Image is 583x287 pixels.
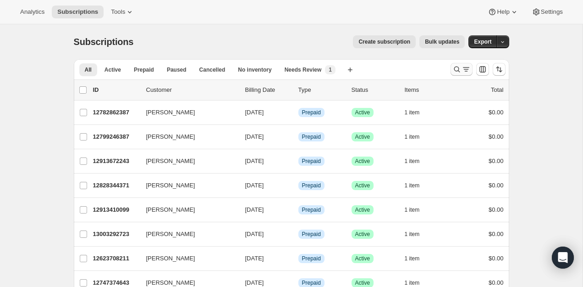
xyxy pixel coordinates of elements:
[355,279,370,287] span: Active
[355,109,370,116] span: Active
[146,254,195,263] span: [PERSON_NAME]
[141,129,232,144] button: [PERSON_NAME]
[93,85,504,95] div: IDCustomerBilling DateTypeStatusItemsTotal
[405,179,430,192] button: 1 item
[355,158,370,165] span: Active
[405,231,420,238] span: 1 item
[93,252,504,265] div: 12623708211[PERSON_NAME][DATE]InfoPrepaidSuccessActive1 item$0.00
[146,132,195,141] span: [PERSON_NAME]
[93,228,504,241] div: 13003292723[PERSON_NAME][DATE]InfoPrepaidSuccessActive1 item$0.00
[93,181,139,190] p: 12828344371
[146,108,195,117] span: [PERSON_NAME]
[141,154,232,169] button: [PERSON_NAME]
[93,130,504,143] div: 12799246387[PERSON_NAME][DATE]InfoPrepaidSuccessActive1 item$0.00
[167,66,187,73] span: Paused
[405,228,430,241] button: 1 item
[245,279,264,286] span: [DATE]
[355,231,370,238] span: Active
[302,279,321,287] span: Prepaid
[15,6,50,18] button: Analytics
[93,157,139,166] p: 12913672243
[302,255,321,262] span: Prepaid
[355,255,370,262] span: Active
[93,203,504,216] div: 12913410099[PERSON_NAME][DATE]InfoPrepaidSuccessActive1 item$0.00
[405,109,420,116] span: 1 item
[355,182,370,189] span: Active
[355,133,370,141] span: Active
[482,6,524,18] button: Help
[245,109,264,116] span: [DATE]
[476,63,489,76] button: Customize table column order and visibility
[93,132,139,141] p: 12799246387
[358,38,410,45] span: Create subscription
[405,279,420,287] span: 1 item
[425,38,459,45] span: Bulk updates
[245,85,291,95] p: Billing Date
[93,230,139,239] p: 13003292723
[302,158,321,165] span: Prepaid
[353,35,416,48] button: Create subscription
[302,133,321,141] span: Prepaid
[141,105,232,120] button: [PERSON_NAME]
[93,155,504,168] div: 12913672243[PERSON_NAME][DATE]InfoPrepaidSuccessActive1 item$0.00
[405,106,430,119] button: 1 item
[405,158,420,165] span: 1 item
[52,6,104,18] button: Subscriptions
[541,8,563,16] span: Settings
[245,182,264,189] span: [DATE]
[57,8,98,16] span: Subscriptions
[93,85,139,95] p: ID
[355,206,370,214] span: Active
[141,251,232,266] button: [PERSON_NAME]
[302,182,321,189] span: Prepaid
[468,35,497,48] button: Export
[419,35,465,48] button: Bulk updates
[105,6,140,18] button: Tools
[245,255,264,262] span: [DATE]
[552,247,574,269] div: Open Intercom Messenger
[238,66,271,73] span: No inventory
[146,205,195,214] span: [PERSON_NAME]
[474,38,491,45] span: Export
[526,6,568,18] button: Settings
[298,85,344,95] div: Type
[104,66,121,73] span: Active
[93,205,139,214] p: 12913410099
[491,85,503,95] p: Total
[451,63,473,76] button: Search and filter results
[302,109,321,116] span: Prepaid
[493,63,506,76] button: Sort the results
[405,203,430,216] button: 1 item
[489,158,504,164] span: $0.00
[405,255,420,262] span: 1 item
[405,182,420,189] span: 1 item
[489,133,504,140] span: $0.00
[285,66,322,73] span: Needs Review
[245,206,264,213] span: [DATE]
[245,133,264,140] span: [DATE]
[497,8,509,16] span: Help
[489,206,504,213] span: $0.00
[134,66,154,73] span: Prepaid
[405,155,430,168] button: 1 item
[329,66,332,73] span: 1
[93,254,139,263] p: 12623708211
[405,206,420,214] span: 1 item
[146,230,195,239] span: [PERSON_NAME]
[20,8,44,16] span: Analytics
[489,182,504,189] span: $0.00
[302,231,321,238] span: Prepaid
[93,179,504,192] div: 12828344371[PERSON_NAME][DATE]InfoPrepaidSuccessActive1 item$0.00
[489,279,504,286] span: $0.00
[245,158,264,164] span: [DATE]
[352,85,397,95] p: Status
[85,66,92,73] span: All
[405,130,430,143] button: 1 item
[111,8,125,16] span: Tools
[93,108,139,117] p: 12782862387
[405,252,430,265] button: 1 item
[146,181,195,190] span: [PERSON_NAME]
[405,85,451,95] div: Items
[489,231,504,237] span: $0.00
[74,37,134,47] span: Subscriptions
